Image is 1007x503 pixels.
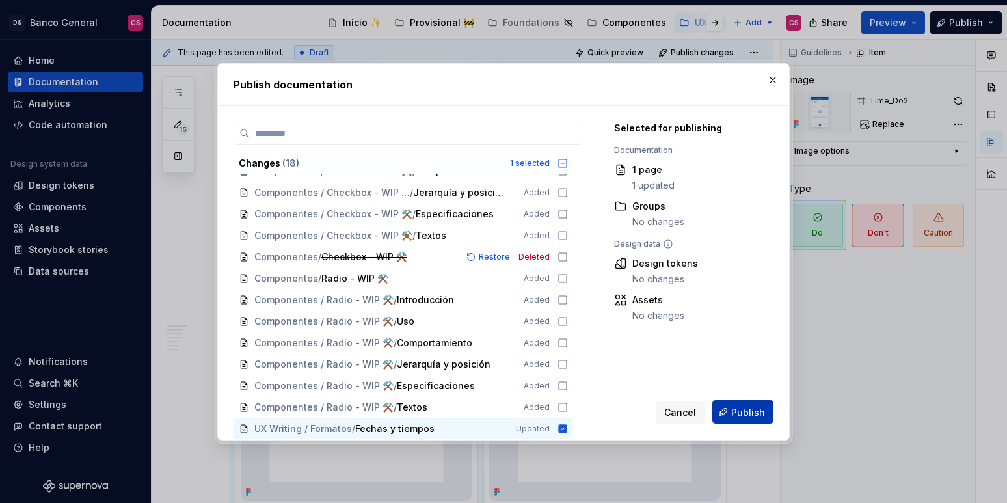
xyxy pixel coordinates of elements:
[239,157,502,170] div: Changes
[416,229,446,242] span: Textos
[394,358,397,371] span: /
[355,422,435,435] span: Fechas y tiempos
[394,336,397,349] span: /
[632,293,684,306] div: Assets
[394,293,397,306] span: /
[632,163,675,176] div: 1 page
[524,187,550,198] span: Added
[318,251,321,264] span: /
[254,422,352,435] span: UX Writing / Formatos
[394,315,397,328] span: /
[614,239,767,249] div: Design data
[318,272,321,285] span: /
[614,122,767,135] div: Selected for publishing
[632,257,698,270] div: Design tokens
[731,405,765,418] span: Publish
[712,400,773,424] button: Publish
[412,208,416,221] span: /
[254,208,412,221] span: Componentes / Checkbox - WIP ⚒️
[254,229,412,242] span: Componentes / Checkbox - WIP ⚒️
[524,359,550,370] span: Added
[234,77,773,92] h2: Publish documentation
[412,229,416,242] span: /
[254,379,394,392] span: Componentes / Radio - WIP ⚒️
[524,338,550,348] span: Added
[632,200,684,213] div: Groups
[510,158,550,169] div: 1 selected
[282,157,299,169] span: ( 18 )
[479,252,510,262] span: Restore
[524,273,550,284] span: Added
[254,186,410,199] span: Componentes / Checkbox - WIP ⚒️
[632,215,684,228] div: No changes
[524,316,550,327] span: Added
[352,422,355,435] span: /
[524,209,550,219] span: Added
[321,272,388,285] span: Radio - WIP ⚒️
[632,273,698,286] div: No changes
[524,230,550,241] span: Added
[524,381,550,391] span: Added
[656,400,705,424] button: Cancel
[614,145,767,156] div: Documentation
[254,251,318,264] span: Componentes
[254,336,394,349] span: Componentes / Radio - WIP ⚒️
[321,251,407,264] span: Checkbox - WIP ⚒️
[394,379,397,392] span: /
[524,402,550,413] span: Added
[632,309,684,322] div: No changes
[664,405,696,418] span: Cancel
[394,401,397,414] span: /
[397,293,454,306] span: Introducción
[516,424,550,434] span: Updated
[254,358,394,371] span: Componentes / Radio - WIP ⚒️
[410,186,413,199] span: /
[524,295,550,305] span: Added
[397,379,475,392] span: Especificaciones
[254,272,318,285] span: Componentes
[632,179,675,192] div: 1 updated
[463,251,516,264] button: Restore
[397,358,490,371] span: Jerarquía y posición
[397,336,472,349] span: Comportamiento
[254,293,394,306] span: Componentes / Radio - WIP ⚒️
[397,401,427,414] span: Textos
[254,315,394,328] span: Componentes / Radio - WIP ⚒️
[416,208,494,221] span: Especificaciones
[397,315,423,328] span: Uso
[254,401,394,414] span: Componentes / Radio - WIP ⚒️
[518,252,550,262] span: Deleted
[413,186,505,199] span: Jerarquía y posición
